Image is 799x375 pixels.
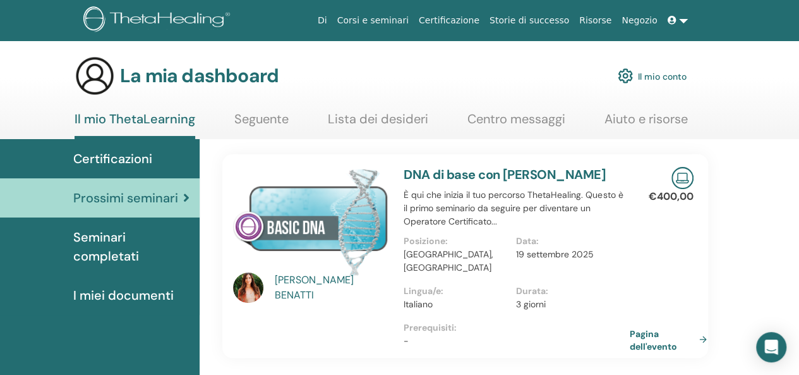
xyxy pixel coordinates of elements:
[404,189,623,227] font: È qui che inizia il tuo percorso ThetaHealing. Questo è il primo seminario da seguire per diventa...
[233,167,388,276] img: DNA di base
[671,167,694,189] img: Seminario online dal vivo
[441,285,443,297] font: :
[404,235,445,247] font: Posizione
[234,111,289,136] a: Seguente
[73,190,178,206] font: Prossimi seminari
[445,235,448,247] font: :
[604,111,688,127] font: Aiuto e risorse
[75,111,195,127] font: Il mio ThetaLearning
[275,273,392,303] a: [PERSON_NAME] BENATTI
[546,285,548,297] font: :
[328,111,428,136] a: Lista dei desideri
[275,288,314,302] font: BENATTI
[516,235,536,247] font: Data
[630,327,712,352] a: Pagina dell'evento
[574,9,616,32] a: Risorse
[579,15,611,25] font: Risorse
[630,328,677,352] font: Pagina dell'evento
[318,15,327,25] font: Di
[234,111,289,127] font: Seguente
[414,9,484,32] a: Certificazione
[73,229,139,264] font: Seminari completati
[328,111,428,127] font: Lista dei desideri
[516,249,594,260] font: 19 settembre 2025
[404,249,493,273] font: [GEOGRAPHIC_DATA], [GEOGRAPHIC_DATA]
[622,15,657,25] font: Negozio
[618,62,687,90] a: Il mio conto
[638,71,687,82] font: Il mio conto
[616,9,662,32] a: Negozio
[618,65,633,87] img: cog.svg
[313,9,332,32] a: Di
[454,322,457,333] font: :
[604,111,688,136] a: Aiuto e risorse
[516,298,546,310] font: 3 giorni
[73,151,152,167] font: Certificazioni
[484,9,574,32] a: Storie di successo
[467,111,565,127] font: Centro messaggi
[516,285,546,297] font: Durata
[120,63,279,88] font: La mia dashboard
[404,335,409,347] font: -
[83,6,234,35] img: logo.png
[73,287,174,304] font: I miei documenti
[233,273,263,303] img: default.jpg
[536,235,539,247] font: :
[404,298,433,310] font: Italiano
[337,15,409,25] font: Corsi e seminari
[419,15,479,25] font: Certificazione
[275,273,354,286] font: [PERSON_NAME]
[75,111,195,139] a: Il mio ThetaLearning
[404,322,454,333] font: Prerequisiti
[467,111,565,136] a: Centro messaggi
[75,56,115,96] img: generic-user-icon.jpg
[404,285,441,297] font: Lingua/e
[332,9,414,32] a: Corsi e seminari
[404,166,606,183] a: DNA di base con [PERSON_NAME]
[756,332,786,362] div: Apri Intercom Messenger
[490,15,569,25] font: Storie di successo
[649,190,694,203] font: €400,00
